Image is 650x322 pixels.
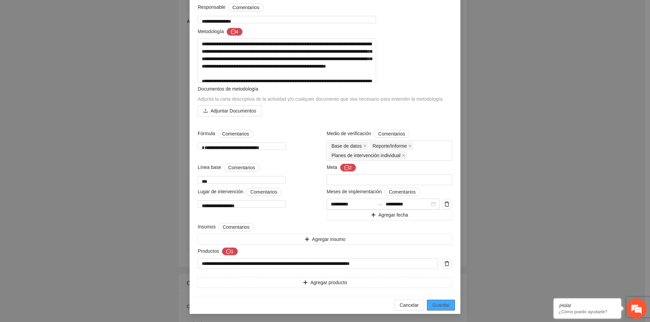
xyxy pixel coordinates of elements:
textarea: Escriba su mensaje y pulse “Intro” [3,184,129,208]
span: plus [303,280,308,286]
span: Metodología [198,28,243,36]
span: message [226,249,231,254]
button: Línea base [224,164,259,172]
span: Agregar insumo [312,236,346,243]
button: Guardar [427,300,455,311]
span: message [231,29,236,35]
button: delete [441,258,452,269]
button: Fórmula [218,130,253,138]
span: Comentarios [223,223,250,231]
span: message [344,165,349,171]
span: close [408,144,412,148]
span: Reporte/Informe [373,142,407,150]
span: Adjunta la carta descriptiva de la actividad y/o cualquier documento que sea necesario para enten... [198,96,444,102]
span: delete [442,261,452,266]
button: Productos [222,247,238,255]
span: Planes de intervención individual [331,152,400,159]
span: Estamos en línea. [39,90,93,158]
span: delete [442,201,452,207]
button: delete [441,199,452,209]
button: plusAgregar insumo [198,234,452,245]
span: Comentarios [250,188,277,196]
span: Agregar fecha [378,211,408,219]
span: Agregar producto [310,279,347,286]
button: plusAgregar fecha [327,209,452,220]
span: Base de datos [328,142,368,150]
div: Chatee con nosotros ahora [35,34,114,43]
span: Planes de intervención individual [328,151,407,159]
span: Insumos [198,223,254,231]
span: Comentarios [233,4,259,11]
span: Meta [327,164,356,172]
button: Responsable [228,3,264,11]
span: Adjuntar Documentos [211,107,256,115]
span: Base de datos [331,142,362,150]
span: close [402,154,405,157]
button: Medio de verificación [374,130,409,138]
span: to [377,201,383,207]
p: ¿Cómo puedo ayudarte? [559,309,616,314]
span: Comentarios [222,130,249,138]
span: plus [371,213,376,218]
span: Productos [198,247,238,255]
button: Meta [340,164,356,172]
div: ¡Hola! [559,303,616,308]
span: Meses de implementación [327,188,420,196]
span: Comentarios [228,164,255,171]
span: uploadAdjuntar Documentos [198,108,262,114]
span: close [363,144,367,148]
span: Lugar de intervención [198,188,282,196]
button: uploadAdjuntar Documentos [198,105,262,116]
span: Cancelar [400,301,419,309]
button: plusAgregar producto [198,277,452,288]
div: Minimizar ventana de chat en vivo [111,3,127,20]
button: Cancelar [394,300,424,311]
button: Lugar de intervención [246,188,281,196]
button: Insumos [218,223,254,231]
button: Meses de implementación [384,188,420,196]
span: swap-right [377,201,383,207]
span: upload [203,108,208,114]
span: Reporte/Informe [370,142,413,150]
button: Metodología [226,28,243,36]
span: Guardar [432,301,450,309]
span: Comentarios [378,130,405,138]
span: plus [305,237,309,242]
span: Fórmula [198,130,254,138]
span: Línea base [198,164,259,172]
span: Comentarios [389,188,415,196]
span: Responsable [198,3,264,11]
span: Medio de verificación [327,130,410,138]
span: Documentos de metodología [198,86,258,92]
